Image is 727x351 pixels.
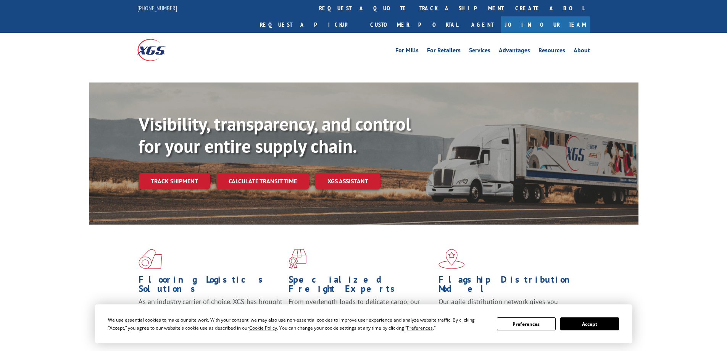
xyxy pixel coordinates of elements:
[574,47,590,56] a: About
[438,249,465,269] img: xgs-icon-flagship-distribution-model-red
[538,47,565,56] a: Resources
[139,249,162,269] img: xgs-icon-total-supply-chain-intelligence-red
[315,173,380,189] a: XGS ASSISTANT
[139,112,411,158] b: Visibility, transparency, and control for your entire supply chain.
[108,316,488,332] div: We use essential cookies to make our site work. With your consent, we may also use non-essential ...
[289,249,306,269] img: xgs-icon-focused-on-flooring-red
[139,297,282,324] span: As an industry carrier of choice, XGS has brought innovation and dedication to flooring logistics...
[560,317,619,330] button: Accept
[438,275,583,297] h1: Flagship Distribution Model
[438,297,579,315] span: Our agile distribution network gives you nationwide inventory management on demand.
[289,297,433,331] p: From overlength loads to delicate cargo, our experienced staff knows the best way to move your fr...
[95,304,632,343] div: Cookie Consent Prompt
[407,325,433,331] span: Preferences
[216,173,309,189] a: Calculate transit time
[464,16,501,33] a: Agent
[249,325,277,331] span: Cookie Policy
[499,47,530,56] a: Advantages
[254,16,364,33] a: Request a pickup
[364,16,464,33] a: Customer Portal
[395,47,419,56] a: For Mills
[139,173,210,189] a: Track shipment
[501,16,590,33] a: Join Our Team
[469,47,490,56] a: Services
[139,275,283,297] h1: Flooring Logistics Solutions
[497,317,556,330] button: Preferences
[137,4,177,12] a: [PHONE_NUMBER]
[427,47,461,56] a: For Retailers
[289,275,433,297] h1: Specialized Freight Experts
